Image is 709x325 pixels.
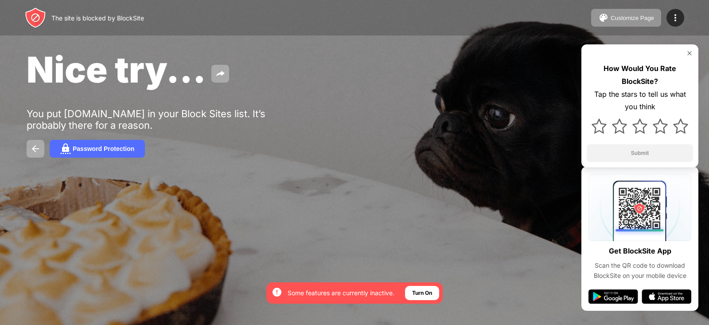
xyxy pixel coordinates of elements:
button: Submit [587,144,693,162]
div: Scan the QR code to download BlockSite on your mobile device [588,261,691,281]
img: rate-us-close.svg [686,50,693,57]
div: Turn On [412,289,432,297]
img: star.svg [612,119,627,134]
img: header-logo.svg [25,7,46,28]
img: password.svg [60,143,71,154]
button: Password Protection [50,140,145,158]
div: You put [DOMAIN_NAME] in your Block Sites list. It’s probably there for a reason. [27,108,300,131]
div: Tap the stars to tell us what you think [587,88,693,114]
iframe: Banner [27,213,236,315]
div: How Would You Rate BlockSite? [587,62,693,88]
img: google-play.svg [588,289,638,304]
img: pallet.svg [598,12,609,23]
img: share.svg [215,68,226,79]
img: qrcode.svg [588,174,691,241]
div: The site is blocked by BlockSite [51,14,144,22]
img: star.svg [673,119,688,134]
div: Password Protection [73,145,134,152]
span: Nice try... [27,48,206,91]
img: error-circle-white.svg [272,287,282,297]
div: Some features are currently inactive. [288,289,394,297]
img: back.svg [30,143,41,154]
div: Customize Page [611,15,654,21]
img: star.svg [653,119,668,134]
img: star.svg [592,119,607,134]
button: Customize Page [591,9,661,27]
img: menu-icon.svg [670,12,681,23]
img: app-store.svg [642,289,691,304]
div: Get BlockSite App [609,245,671,258]
img: star.svg [632,119,647,134]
